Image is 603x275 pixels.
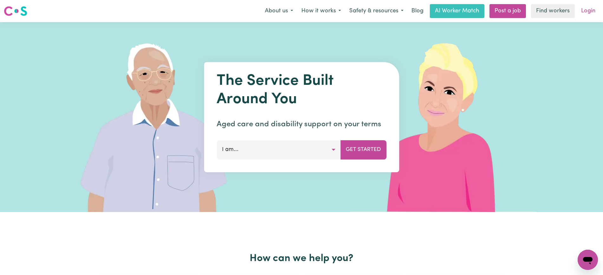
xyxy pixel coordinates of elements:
h2: How can we help you? [96,253,507,265]
a: Login [577,4,599,18]
a: Find workers [531,4,575,18]
button: Get Started [340,140,386,159]
a: Blog [408,4,427,18]
h1: The Service Built Around You [217,72,386,109]
button: Safety & resources [345,4,408,18]
button: About us [261,4,297,18]
p: Aged care and disability support on your terms [217,119,386,130]
button: I am... [217,140,341,159]
iframe: Button to launch messaging window [578,250,598,270]
button: How it works [297,4,345,18]
a: Post a job [489,4,526,18]
img: Careseekers logo [4,5,27,17]
a: Careseekers logo [4,4,27,18]
a: AI Worker Match [430,4,484,18]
